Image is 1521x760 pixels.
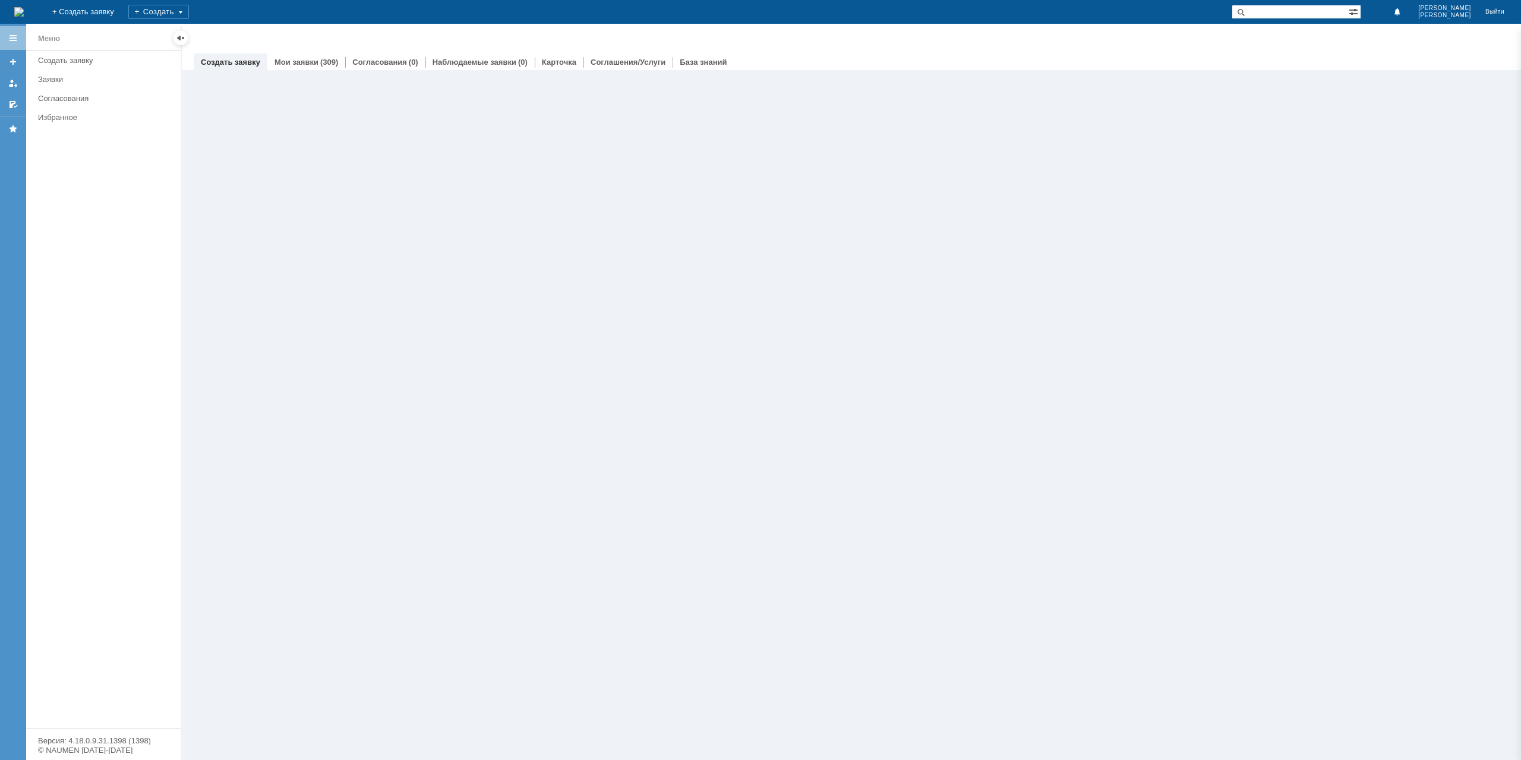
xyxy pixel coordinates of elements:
[14,7,24,17] a: Перейти на домашнюю страницу
[591,58,665,67] a: Соглашения/Услуги
[38,113,160,122] div: Избранное
[320,58,338,67] div: (309)
[128,5,189,19] div: Создать
[1418,12,1471,19] span: [PERSON_NAME]
[4,52,23,71] a: Создать заявку
[274,58,318,67] a: Мои заявки
[409,58,418,67] div: (0)
[542,58,576,67] a: Карточка
[38,31,60,46] div: Меню
[33,51,178,70] a: Создать заявку
[201,58,260,67] a: Создать заявку
[33,89,178,108] a: Согласования
[38,94,173,103] div: Согласования
[433,58,516,67] a: Наблюдаемые заявки
[518,58,528,67] div: (0)
[4,74,23,93] a: Мои заявки
[1418,5,1471,12] span: [PERSON_NAME]
[4,95,23,114] a: Мои согласования
[38,746,169,754] div: © NAUMEN [DATE]-[DATE]
[38,737,169,745] div: Версия: 4.18.0.9.31.1398 (1398)
[33,70,178,89] a: Заявки
[38,56,173,65] div: Создать заявку
[14,7,24,17] img: logo
[352,58,407,67] a: Согласования
[680,58,727,67] a: База знаний
[1349,5,1361,17] span: Расширенный поиск
[173,31,188,45] div: Скрыть меню
[38,75,173,84] div: Заявки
